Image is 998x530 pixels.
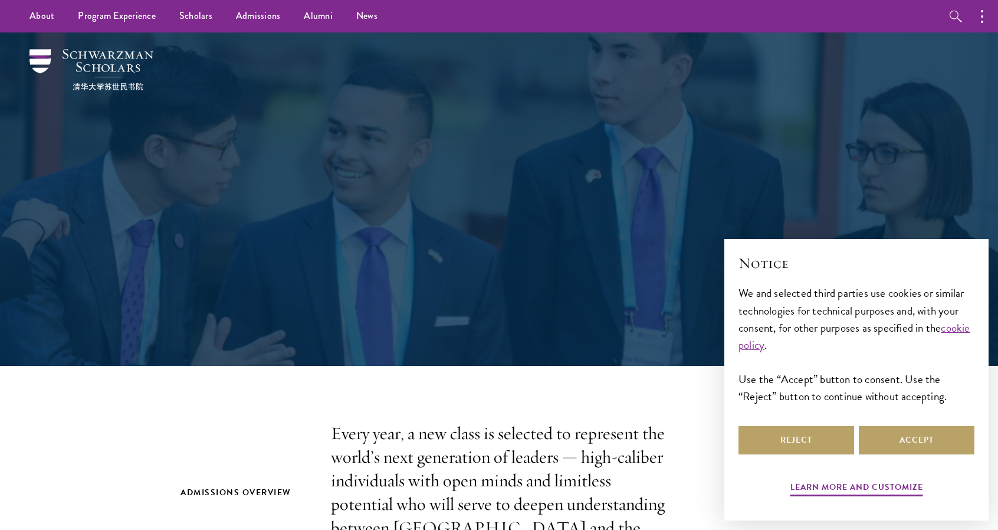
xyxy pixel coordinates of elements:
[29,49,153,90] img: Schwarzman Scholars
[790,480,923,498] button: Learn more and customize
[738,253,974,273] h2: Notice
[738,426,854,454] button: Reject
[859,426,974,454] button: Accept
[738,284,974,404] div: We and selected third parties use cookies or similar technologies for technical purposes and, wit...
[738,319,970,354] a: cookie policy
[180,485,307,500] h2: Admissions Overview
